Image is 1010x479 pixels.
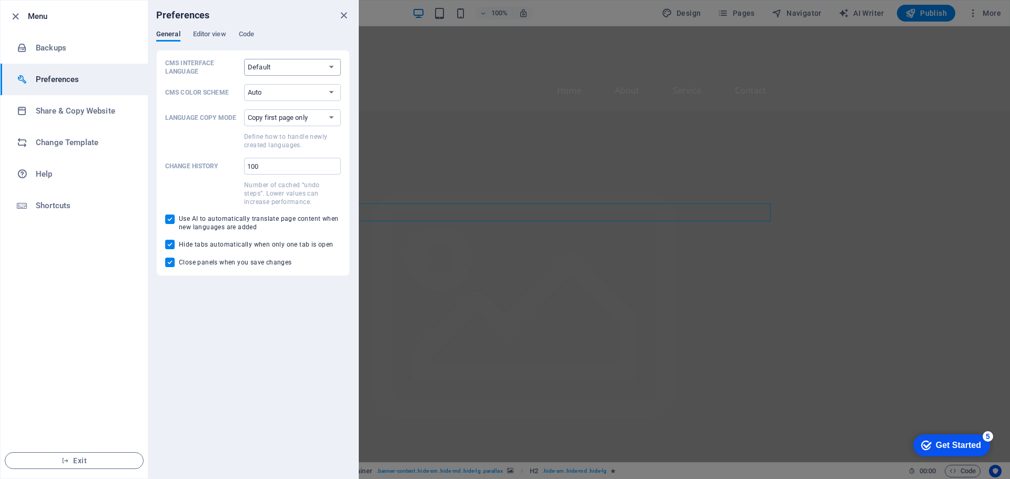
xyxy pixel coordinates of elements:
[36,168,133,180] h6: Help
[1,158,148,190] a: Help
[14,456,135,465] span: Exit
[179,240,334,249] span: Hide tabs automatically when only one tab is open
[244,133,341,149] p: Define how to handle newly created languages.
[36,73,133,86] h6: Preferences
[5,452,144,469] button: Exit
[36,136,133,149] h6: Change Template
[337,9,350,22] button: close
[36,42,133,54] h6: Backups
[193,28,226,43] span: Editor view
[165,59,240,76] p: CMS Interface Language
[8,5,85,27] div: Get Started 5 items remaining, 0% complete
[156,28,180,43] span: General
[165,114,240,122] p: Language Copy Mode
[244,181,341,206] p: Number of cached “undo steps”. Lower values can increase performance.
[28,10,139,23] h6: Menu
[78,2,88,13] div: 5
[31,12,76,21] div: Get Started
[244,109,341,126] select: Language Copy ModeDefine how to handle newly created languages.
[156,30,350,50] div: Preferences
[165,162,240,170] p: Change history
[239,28,254,43] span: Code
[244,158,341,175] input: Change historyNumber of cached “undo steps”. Lower values can increase performance.
[36,105,133,117] h6: Share & Copy Website
[244,59,341,76] select: CMS Interface Language
[165,88,240,97] p: CMS Color Scheme
[156,9,210,22] h6: Preferences
[244,84,341,101] select: CMS Color Scheme
[179,258,292,267] span: Close panels when you save changes
[36,199,133,212] h6: Shortcuts
[179,215,341,231] span: Use AI to automatically translate page content when new languages are added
